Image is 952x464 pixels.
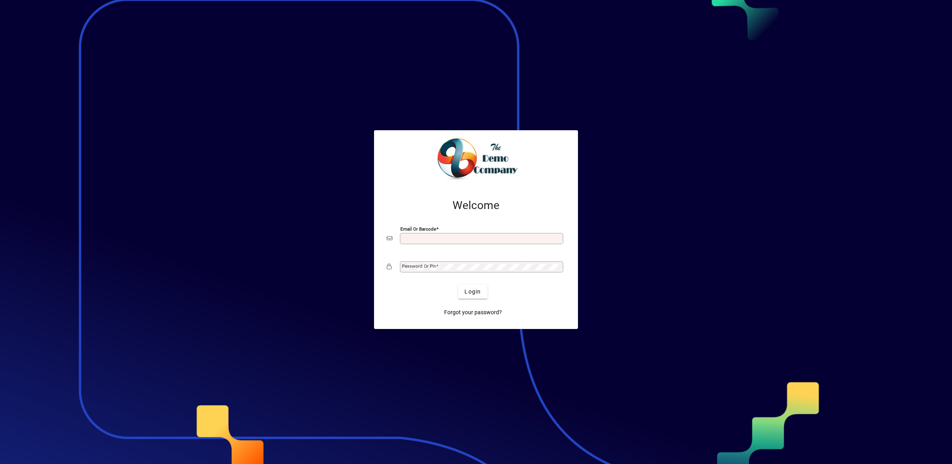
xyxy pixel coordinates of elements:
[400,226,436,232] mat-label: Email or Barcode
[464,288,481,296] span: Login
[441,305,505,319] a: Forgot your password?
[458,284,487,299] button: Login
[402,263,436,269] mat-label: Password or Pin
[387,199,565,212] h2: Welcome
[444,308,502,317] span: Forgot your password?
